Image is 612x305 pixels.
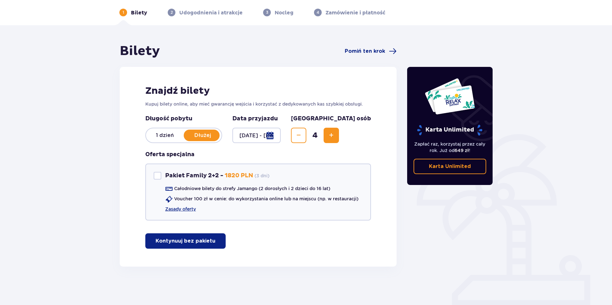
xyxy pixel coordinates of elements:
[324,128,339,143] button: Zwiększ
[263,9,294,16] div: 3Nocleg
[414,159,487,174] a: Karta Unlimited
[291,115,371,123] p: [GEOGRAPHIC_DATA] osób
[145,233,226,249] button: Kontynuuj bez pakietu
[345,48,385,55] span: Pomiń ten krok
[171,10,173,15] p: 2
[317,10,319,15] p: 4
[131,9,147,16] p: Bilety
[266,10,268,15] p: 3
[429,163,471,170] p: Karta Unlimited
[455,148,469,153] span: 649 zł
[120,43,160,59] h1: Bilety
[314,9,385,16] div: 4Zamówienie i płatność
[414,141,487,154] p: Zapłać raz, korzystaj przez cały rok. Już od !
[123,10,124,15] p: 1
[119,9,147,16] div: 1Bilety
[179,9,243,16] p: Udogodnienia i atrakcje
[174,196,358,202] p: Voucher 100 zł w cenie: do wykorzystania online lub na miejscu (np. w restauracji)
[416,124,483,136] p: Karta Unlimited
[308,131,322,140] span: 4
[254,173,270,179] p: ( 3 dni )
[145,101,371,107] p: Kupuj bilety online, aby mieć gwarancję wejścia i korzystać z dedykowanych kas szybkiej obsługi.
[345,47,397,55] a: Pomiń ten krok
[165,172,223,180] p: Pakiet Family 2+2 -
[156,237,215,245] p: Kontynuuj bez pakietu
[145,151,195,158] h3: Oferta specjalna
[275,9,294,16] p: Nocleg
[225,172,253,180] p: 1820 PLN
[291,128,306,143] button: Zmniejsz
[145,85,371,97] h2: Znajdź bilety
[424,78,475,115] img: Dwie karty całoroczne do Suntago z napisem 'UNLIMITED RELAX', na białym tle z tropikalnymi liśćmi...
[326,9,385,16] p: Zamówienie i płatność
[184,132,221,139] p: Dłużej
[145,115,222,123] p: Długość pobytu
[168,9,243,16] div: 2Udogodnienia i atrakcje
[174,185,330,192] p: Całodniowe bilety do strefy Jamango (2 dorosłych i 2 dzieci do 16 lat)
[165,206,196,212] a: Zasady oferty
[232,115,278,123] p: Data przyjazdu
[146,132,184,139] p: 1 dzień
